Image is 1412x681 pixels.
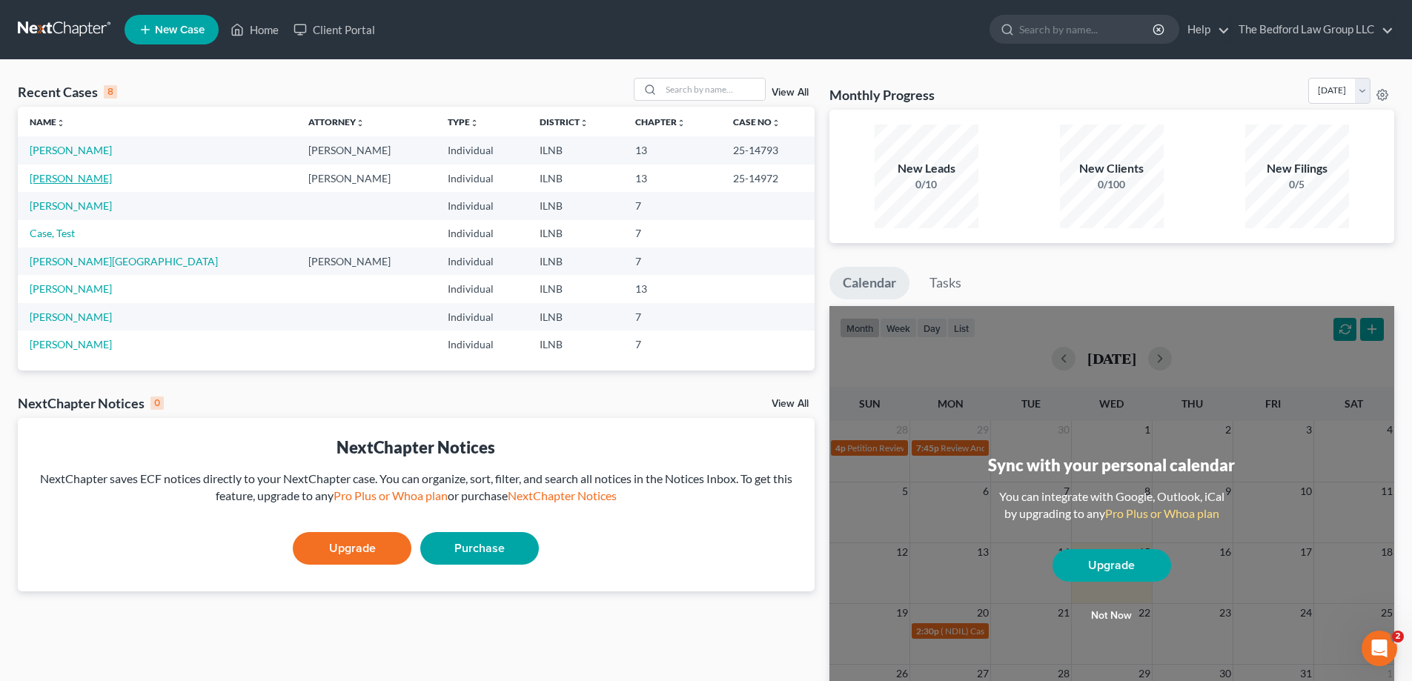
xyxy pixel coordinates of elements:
[436,192,528,219] td: Individual
[623,275,721,302] td: 13
[1245,160,1349,177] div: New Filings
[334,488,448,502] a: Pro Plus or Whoa plan
[733,116,780,127] a: Case Nounfold_more
[528,330,623,358] td: ILNB
[993,488,1230,522] div: You can integrate with Google, Outlook, iCal by upgrading to any
[293,532,411,565] a: Upgrade
[1231,16,1393,43] a: The Bedford Law Group LLC
[623,192,721,219] td: 7
[528,192,623,219] td: ILNB
[772,119,780,127] i: unfold_more
[308,116,365,127] a: Attorneyunfold_more
[30,282,112,295] a: [PERSON_NAME]
[1060,177,1164,192] div: 0/100
[623,220,721,248] td: 7
[1060,160,1164,177] div: New Clients
[528,220,623,248] td: ILNB
[623,303,721,330] td: 7
[677,119,686,127] i: unfold_more
[436,275,528,302] td: Individual
[18,83,117,101] div: Recent Cases
[30,144,112,156] a: [PERSON_NAME]
[30,338,112,351] a: [PERSON_NAME]
[661,79,765,100] input: Search by name...
[623,248,721,275] td: 7
[286,16,382,43] a: Client Portal
[1180,16,1230,43] a: Help
[104,85,117,99] div: 8
[296,165,436,192] td: [PERSON_NAME]
[721,165,815,192] td: 25-14972
[1053,549,1171,582] a: Upgrade
[30,471,803,505] div: NextChapter saves ECF notices directly to your NextChapter case. You can organize, sort, filter, ...
[916,267,975,299] a: Tasks
[436,165,528,192] td: Individual
[540,116,589,127] a: Districtunfold_more
[436,303,528,330] td: Individual
[436,220,528,248] td: Individual
[448,116,479,127] a: Typeunfold_more
[528,303,623,330] td: ILNB
[30,199,112,212] a: [PERSON_NAME]
[1053,601,1171,631] button: Not now
[623,165,721,192] td: 13
[772,87,809,98] a: View All
[1362,631,1397,666] iframe: Intercom live chat
[623,330,721,358] td: 7
[829,267,909,299] a: Calendar
[436,330,528,358] td: Individual
[635,116,686,127] a: Chapterunfold_more
[1245,177,1349,192] div: 0/5
[30,227,75,239] a: Case, Test
[623,136,721,164] td: 13
[508,488,617,502] a: NextChapter Notices
[528,136,623,164] td: ILNB
[296,248,436,275] td: [PERSON_NAME]
[356,119,365,127] i: unfold_more
[580,119,589,127] i: unfold_more
[30,255,218,268] a: [PERSON_NAME][GEOGRAPHIC_DATA]
[875,177,978,192] div: 0/10
[150,396,164,410] div: 0
[155,24,205,36] span: New Case
[528,248,623,275] td: ILNB
[528,165,623,192] td: ILNB
[721,136,815,164] td: 25-14793
[30,116,65,127] a: Nameunfold_more
[30,310,112,323] a: [PERSON_NAME]
[296,136,436,164] td: [PERSON_NAME]
[875,160,978,177] div: New Leads
[772,399,809,409] a: View All
[223,16,286,43] a: Home
[18,394,164,412] div: NextChapter Notices
[436,248,528,275] td: Individual
[470,119,479,127] i: unfold_more
[988,454,1235,476] div: Sync with your personal calendar
[56,119,65,127] i: unfold_more
[420,532,539,565] a: Purchase
[829,86,935,104] h3: Monthly Progress
[30,436,803,459] div: NextChapter Notices
[30,172,112,185] a: [PERSON_NAME]
[528,275,623,302] td: ILNB
[1019,16,1155,43] input: Search by name...
[436,136,528,164] td: Individual
[1105,506,1219,520] a: Pro Plus or Whoa plan
[1392,631,1404,642] span: 2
